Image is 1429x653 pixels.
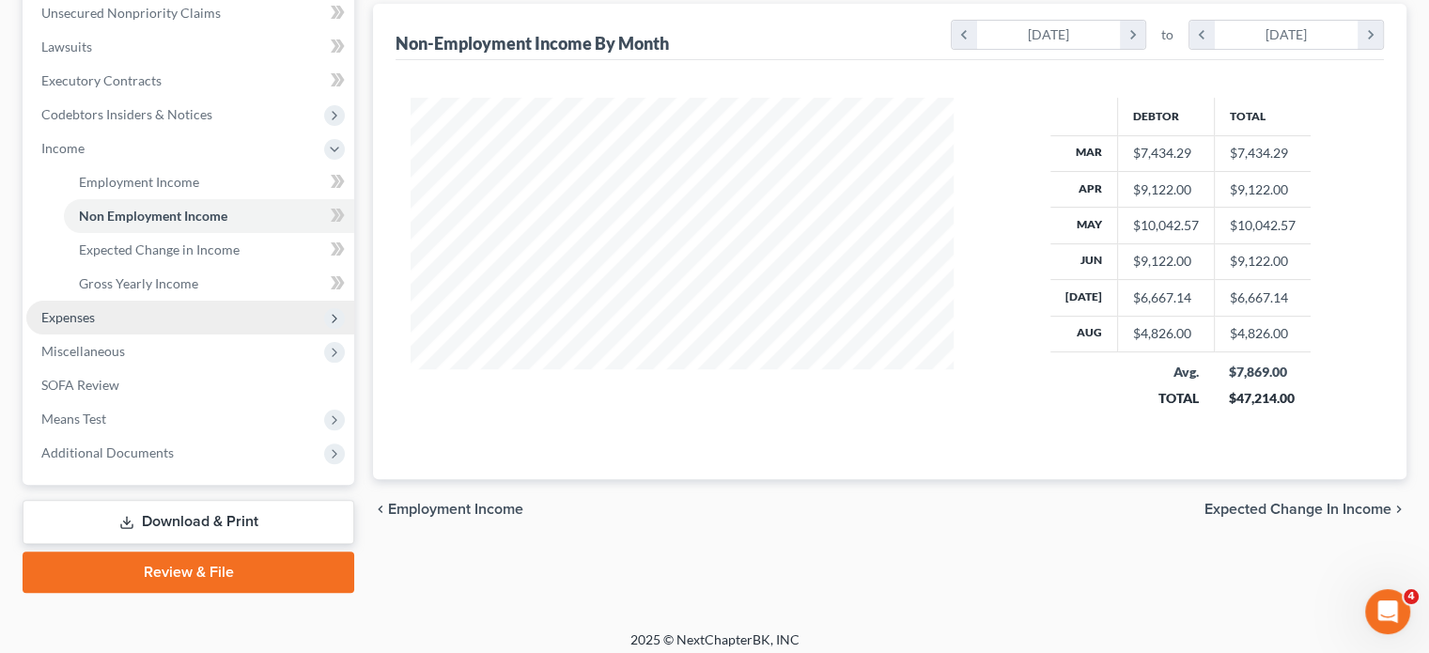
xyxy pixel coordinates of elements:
[1133,252,1199,271] div: $9,122.00
[1050,208,1118,243] th: May
[1132,363,1199,381] div: Avg.
[1365,589,1410,634] iframe: Intercom live chat
[1133,288,1199,307] div: $6,667.14
[373,502,523,517] button: chevron_left Employment Income
[1215,21,1359,49] div: [DATE]
[41,39,92,54] span: Lawsuits
[1133,180,1199,199] div: $9,122.00
[26,30,354,64] a: Lawsuits
[1204,502,1391,517] span: Expected Change in Income
[373,502,388,517] i: chevron_left
[41,377,119,393] span: SOFA Review
[388,502,523,517] span: Employment Income
[1214,135,1311,171] td: $7,434.29
[41,444,174,460] span: Additional Documents
[1204,502,1406,517] button: Expected Change in Income chevron_right
[1214,280,1311,316] td: $6,667.14
[396,32,669,54] div: Non-Employment Income By Month
[1050,243,1118,279] th: Jun
[64,199,354,233] a: Non Employment Income
[1189,21,1215,49] i: chevron_left
[1120,21,1145,49] i: chevron_right
[41,72,162,88] span: Executory Contracts
[1214,171,1311,207] td: $9,122.00
[41,343,125,359] span: Miscellaneous
[1050,135,1118,171] th: Mar
[1050,316,1118,351] th: Aug
[41,309,95,325] span: Expenses
[1050,171,1118,207] th: Apr
[26,368,354,402] a: SOFA Review
[977,21,1121,49] div: [DATE]
[1133,144,1199,163] div: $7,434.29
[952,21,977,49] i: chevron_left
[1117,98,1214,135] th: Debtor
[41,140,85,156] span: Income
[1391,502,1406,517] i: chevron_right
[1133,216,1199,235] div: $10,042.57
[41,106,212,122] span: Codebtors Insiders & Notices
[41,5,221,21] span: Unsecured Nonpriority Claims
[79,208,227,224] span: Non Employment Income
[1229,363,1296,381] div: $7,869.00
[23,500,354,544] a: Download & Print
[1050,280,1118,316] th: [DATE]
[1214,243,1311,279] td: $9,122.00
[1229,389,1296,408] div: $47,214.00
[1133,324,1199,343] div: $4,826.00
[1214,98,1311,135] th: Total
[23,552,354,593] a: Review & File
[1132,389,1199,408] div: TOTAL
[1214,316,1311,351] td: $4,826.00
[1404,589,1419,604] span: 4
[64,165,354,199] a: Employment Income
[41,411,106,427] span: Means Test
[79,275,198,291] span: Gross Yearly Income
[79,174,199,190] span: Employment Income
[1358,21,1383,49] i: chevron_right
[1214,208,1311,243] td: $10,042.57
[26,64,354,98] a: Executory Contracts
[64,233,354,267] a: Expected Change in Income
[79,241,240,257] span: Expected Change in Income
[1161,25,1173,44] span: to
[64,267,354,301] a: Gross Yearly Income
